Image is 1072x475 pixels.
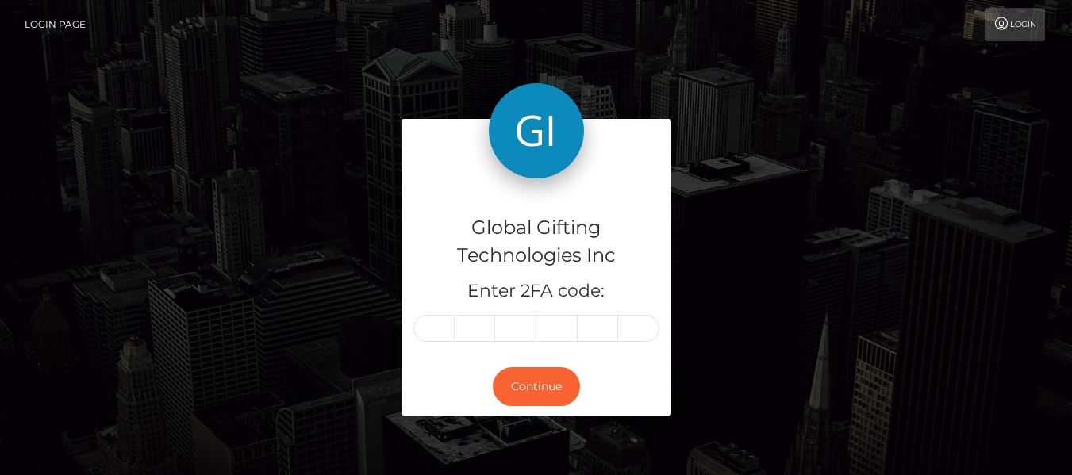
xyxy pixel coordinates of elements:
[413,214,659,270] h4: Global Gifting Technologies Inc
[25,8,86,41] a: Login Page
[985,8,1045,41] a: Login
[489,83,584,178] img: Global Gifting Technologies Inc
[493,367,580,406] button: Continue
[413,279,659,304] h5: Enter 2FA code:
